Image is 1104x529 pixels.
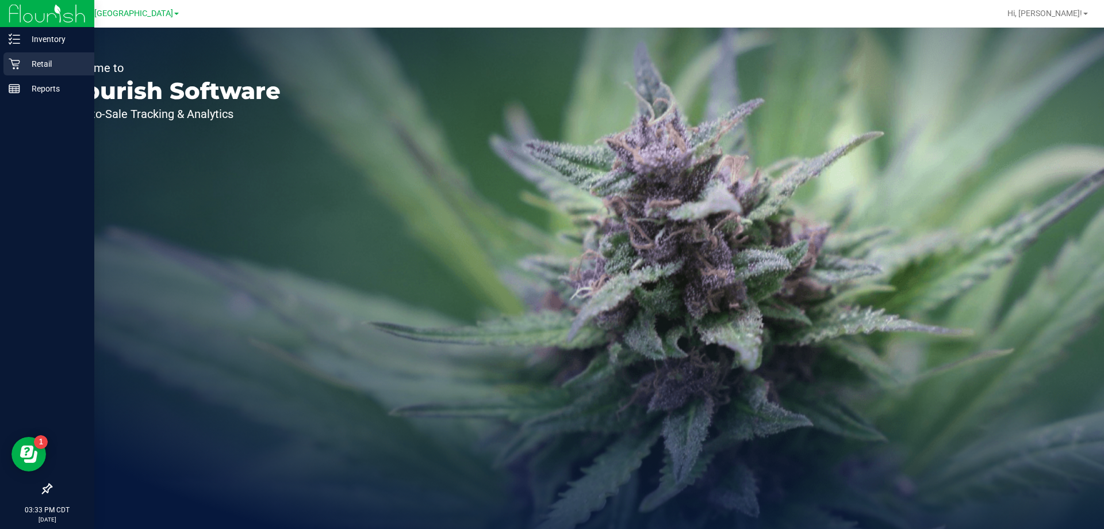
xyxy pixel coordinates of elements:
[62,79,281,102] p: Flourish Software
[62,62,281,74] p: Welcome to
[11,437,46,471] iframe: Resource center
[9,33,20,45] inline-svg: Inventory
[62,108,281,120] p: Seed-to-Sale Tracking & Analytics
[5,515,89,524] p: [DATE]
[20,32,89,46] p: Inventory
[1007,9,1082,18] span: Hi, [PERSON_NAME]!
[5,505,89,515] p: 03:33 PM CDT
[20,82,89,96] p: Reports
[56,9,173,18] span: TX Austin [GEOGRAPHIC_DATA]
[34,435,48,449] iframe: Resource center unread badge
[9,83,20,94] inline-svg: Reports
[20,57,89,71] p: Retail
[9,58,20,70] inline-svg: Retail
